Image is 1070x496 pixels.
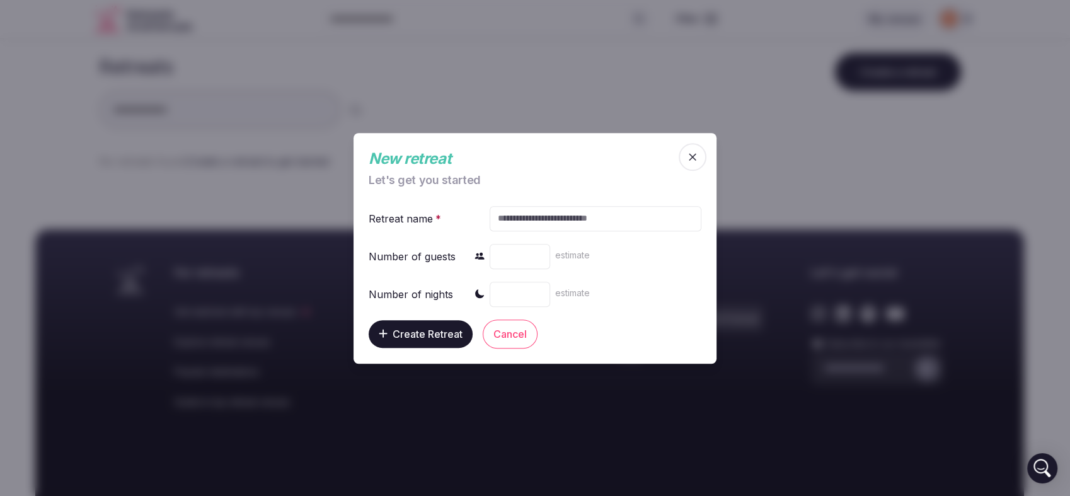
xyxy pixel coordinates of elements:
[393,327,463,340] span: Create Retreat
[555,250,590,260] span: estimate
[369,320,473,347] button: Create Retreat
[369,248,456,263] div: Number of guests
[369,148,676,170] div: New retreat
[369,211,444,226] div: Retreat name
[369,286,453,301] div: Number of nights
[555,287,590,298] span: estimate
[483,319,538,348] button: Cancel
[369,174,676,185] div: Let's get you started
